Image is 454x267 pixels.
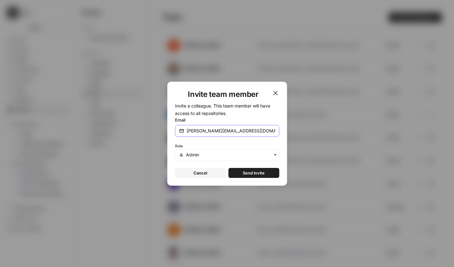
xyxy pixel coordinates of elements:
span: Send invite [243,170,265,176]
span: Role [175,144,183,148]
label: Email [175,117,279,123]
h1: Invite team member [175,89,272,99]
input: Admin [186,152,275,158]
span: Invite a colleague. This team member will have access to all repositories. [175,103,270,116]
button: Send invite [228,168,279,178]
span: Cancel [193,170,207,176]
input: email@company.com [187,128,275,134]
button: Cancel [175,168,226,178]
